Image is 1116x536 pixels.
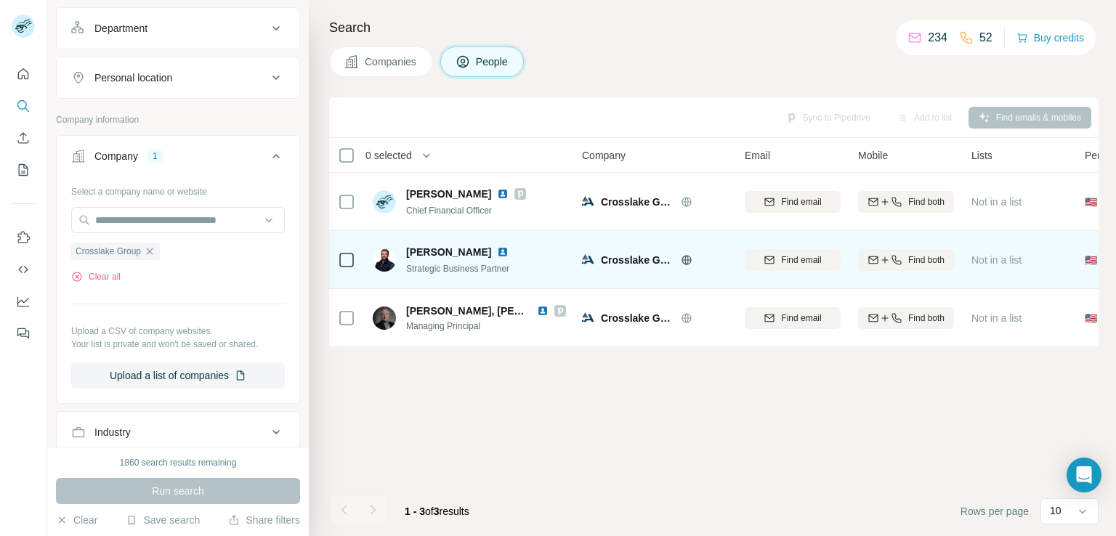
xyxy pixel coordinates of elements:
[56,113,300,126] p: Company information
[57,60,299,95] button: Personal location
[961,504,1029,519] span: Rows per page
[1067,458,1101,492] div: Open Intercom Messenger
[12,288,35,314] button: Dashboard
[745,249,841,271] button: Find email
[582,312,594,324] img: Logo of Crosslake Group
[71,270,121,283] button: Clear all
[76,245,141,258] span: Crosslake Group
[94,149,138,163] div: Company
[601,311,674,325] span: Crosslake Group
[781,195,821,208] span: Find email
[56,513,97,527] button: Clear
[908,312,945,325] span: Find both
[1085,253,1097,267] span: 🇺🇸
[971,196,1022,208] span: Not in a list
[908,195,945,208] span: Find both
[781,312,821,325] span: Find email
[405,505,469,517] span: results
[858,191,954,213] button: Find both
[147,150,163,163] div: 1
[1050,503,1062,518] p: 10
[434,505,440,517] span: 3
[745,307,841,329] button: Find email
[858,307,954,329] button: Find both
[497,188,509,200] img: LinkedIn logo
[979,29,992,46] p: 52
[71,179,285,198] div: Select a company name or website
[971,148,992,163] span: Lists
[373,248,396,272] img: Avatar
[405,505,425,517] span: 1 - 3
[476,54,509,69] span: People
[12,224,35,251] button: Use Surfe on LinkedIn
[94,425,131,439] div: Industry
[228,513,300,527] button: Share filters
[57,11,299,46] button: Department
[601,253,674,267] span: Crosslake Group
[858,249,954,271] button: Find both
[120,456,237,469] div: 1860 search results remaining
[971,312,1022,324] span: Not in a list
[582,254,594,266] img: Logo of Crosslake Group
[425,505,434,517] span: of
[745,191,841,213] button: Find email
[71,338,285,351] p: Your list is private and won't be saved or shared.
[94,70,172,85] div: Personal location
[601,195,674,209] span: Crosslake Group
[537,305,549,317] img: LinkedIn logo
[908,253,945,267] span: Find both
[582,148,626,163] span: Company
[406,206,492,216] span: Chief Financial Officer
[1085,311,1097,325] span: 🇺🇸
[365,148,412,163] span: 0 selected
[126,513,200,527] button: Save search
[1016,28,1084,48] button: Buy credits
[406,305,612,317] span: [PERSON_NAME], [PERSON_NAME], LL.M
[57,139,299,179] button: Company1
[858,148,888,163] span: Mobile
[12,125,35,151] button: Enrich CSV
[745,148,770,163] span: Email
[12,320,35,346] button: Feedback
[94,21,147,36] div: Department
[329,17,1099,38] h4: Search
[373,306,396,330] img: Avatar
[1085,195,1097,209] span: 🇺🇸
[406,320,566,333] span: Managing Principal
[781,253,821,267] span: Find email
[12,256,35,283] button: Use Surfe API
[71,325,285,338] p: Upload a CSV of company websites.
[12,61,35,87] button: Quick start
[497,246,509,258] img: LinkedIn logo
[582,196,594,208] img: Logo of Crosslake Group
[971,254,1022,266] span: Not in a list
[57,415,299,450] button: Industry
[71,362,285,389] button: Upload a list of companies
[365,54,418,69] span: Companies
[406,187,491,201] span: [PERSON_NAME]
[12,157,35,183] button: My lists
[406,245,491,259] span: [PERSON_NAME]
[928,29,947,46] p: 234
[12,93,35,119] button: Search
[406,264,509,274] span: Strategic Business Partner
[373,190,396,214] img: Avatar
